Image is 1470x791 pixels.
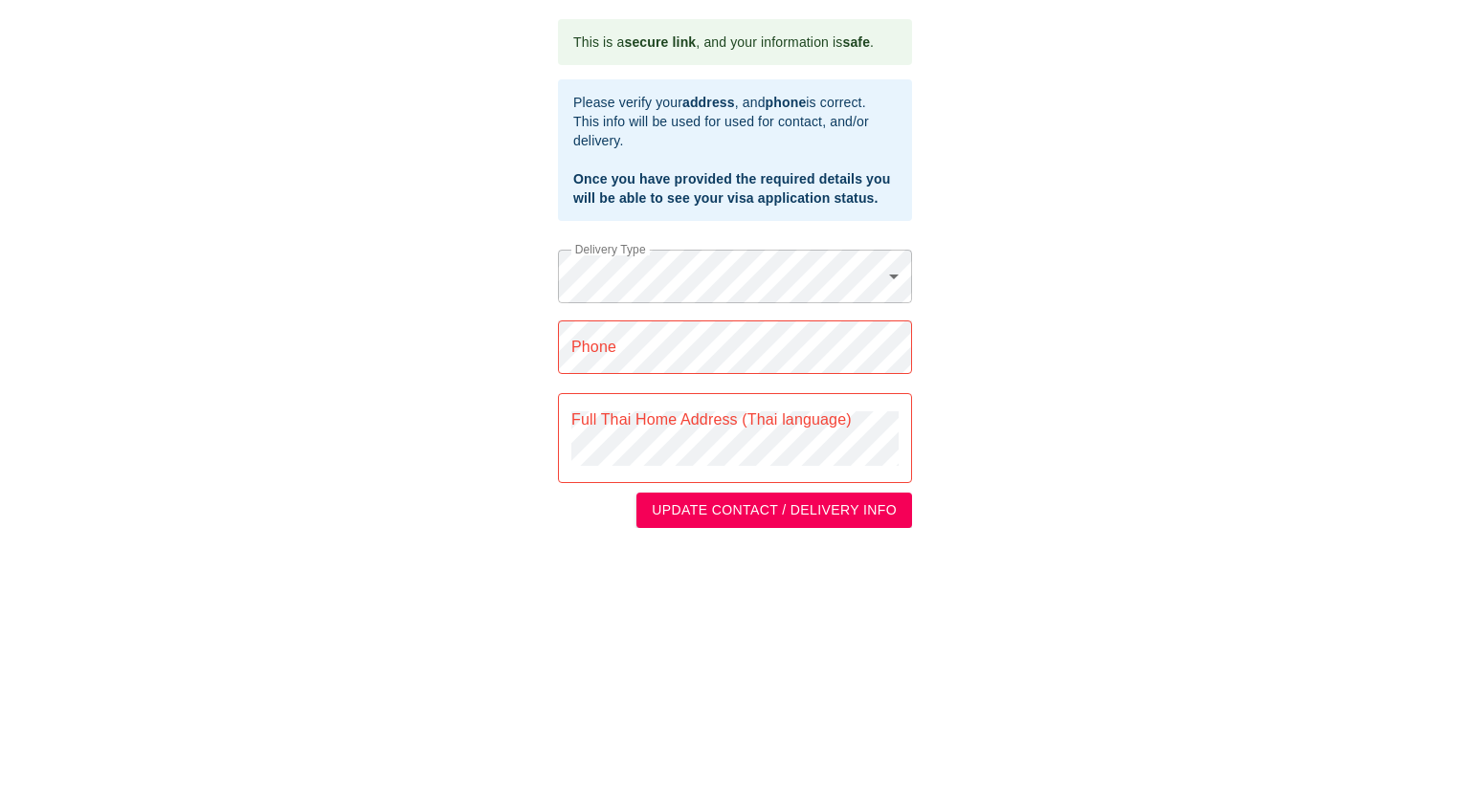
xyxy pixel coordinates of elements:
[624,34,696,50] b: secure link
[573,169,897,208] div: Once you have provided the required details you will be able to see your visa application status.
[573,25,874,59] div: This is a , and your information is .
[682,95,735,110] b: address
[842,34,870,50] b: safe
[766,95,807,110] b: phone
[636,493,912,528] button: UPDATE CONTACT / DELIVERY INFO
[573,93,897,112] div: Please verify your , and is correct.
[652,498,897,522] span: UPDATE CONTACT / DELIVERY INFO
[573,112,897,150] div: This info will be used for used for contact, and/or delivery.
